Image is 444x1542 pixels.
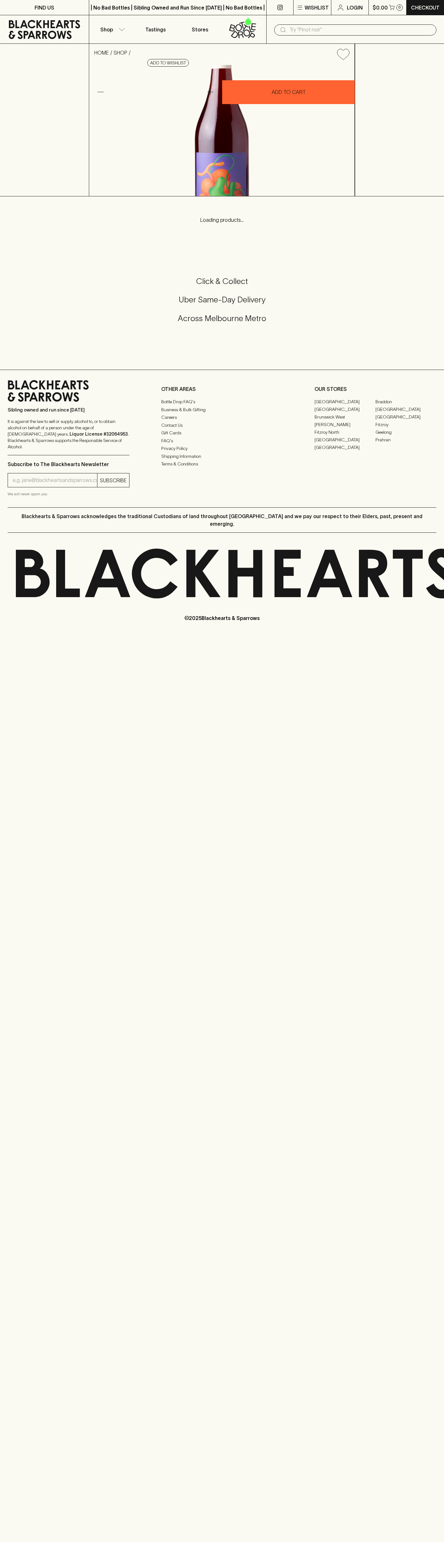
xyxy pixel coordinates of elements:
p: $0.00 [373,4,388,11]
p: Checkout [411,4,440,11]
h5: Uber Same-Day Delivery [8,294,436,305]
p: FIND US [35,4,54,11]
a: Braddon [375,398,436,405]
div: Call to action block [8,251,436,357]
a: [GEOGRAPHIC_DATA] [375,413,436,421]
a: [PERSON_NAME] [315,421,375,428]
a: Bottle Drop FAQ's [161,398,283,406]
a: Stores [178,15,222,43]
h5: Across Melbourne Metro [8,313,436,324]
input: Try "Pinot noir" [289,25,431,35]
a: Brunswick West [315,413,375,421]
p: OTHER AREAS [161,385,283,393]
a: [GEOGRAPHIC_DATA] [315,398,375,405]
a: Fitzroy North [315,428,375,436]
button: ADD TO CART [222,80,355,104]
a: Privacy Policy [161,445,283,452]
button: SUBSCRIBE [97,473,129,487]
a: Prahran [375,436,436,444]
a: FAQ's [161,437,283,445]
button: Add to wishlist [335,46,352,63]
input: e.g. jane@blackheartsandsparrows.com.au [13,475,97,485]
p: Shop [100,26,113,33]
h5: Click & Collect [8,276,436,287]
a: Shipping Information [161,452,283,460]
button: Add to wishlist [147,59,189,67]
p: SUBSCRIBE [100,477,127,484]
p: Wishlist [305,4,329,11]
strong: Liquor License #32064953 [70,432,128,437]
a: Fitzroy [375,421,436,428]
a: Geelong [375,428,436,436]
p: Tastings [145,26,166,33]
p: 0 [398,6,401,9]
img: 39067.png [89,65,355,196]
a: [GEOGRAPHIC_DATA] [375,405,436,413]
p: Loading products... [6,216,438,224]
p: It is against the law to sell or supply alcohol to, or to obtain alcohol on behalf of a person un... [8,418,129,450]
a: HOME [94,50,109,56]
p: Login [347,4,363,11]
button: Shop [89,15,134,43]
p: We will never spam you [8,491,129,497]
p: Sibling owned and run since [DATE] [8,407,129,413]
p: Blackhearts & Sparrows acknowledges the traditional Custodians of land throughout [GEOGRAPHIC_DAT... [12,512,432,528]
p: OUR STORES [315,385,436,393]
a: Gift Cards [161,429,283,437]
a: [GEOGRAPHIC_DATA] [315,444,375,451]
a: [GEOGRAPHIC_DATA] [315,436,375,444]
p: Subscribe to The Blackhearts Newsletter [8,460,129,468]
a: SHOP [114,50,127,56]
a: Tastings [133,15,178,43]
p: Stores [192,26,208,33]
a: Careers [161,414,283,421]
p: ADD TO CART [272,88,306,96]
a: Contact Us [161,421,283,429]
a: Terms & Conditions [161,460,283,468]
a: [GEOGRAPHIC_DATA] [315,405,375,413]
a: Business & Bulk Gifting [161,406,283,413]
